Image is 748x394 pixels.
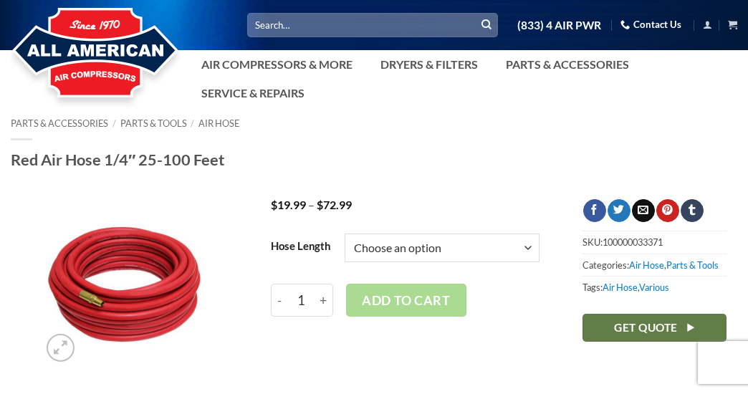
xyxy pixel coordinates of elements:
span: $ [271,198,277,211]
span: / [112,117,116,129]
a: Dryers & Filters [372,50,486,79]
span: – [308,198,315,211]
a: Zoom [47,334,75,362]
bdi: 19.99 [271,198,306,211]
a: Parts & Tools [666,259,719,271]
a: Share on Twitter [608,199,630,222]
a: Pin on Pinterest [656,199,679,222]
input: Increase quantity of Red Air Hose 1/4" 25-100 Feet [315,284,333,317]
input: Product quantity [288,284,315,317]
button: Submit [476,14,497,36]
a: Air Hose [603,282,638,293]
a: Parts & Accessories [11,117,108,129]
a: Parts & Tools [120,117,187,129]
button: Add to cart [346,284,466,317]
span: Categories: , [582,254,727,276]
a: Air Hose [629,259,664,271]
bdi: 72.99 [317,198,352,211]
span: Get Quote [614,319,677,337]
a: Service & Repairs [193,79,313,107]
a: Air Hose [198,117,239,129]
a: Share on Tumblr [681,199,703,222]
label: Hose Length [271,241,330,252]
a: Email to a Friend [632,199,654,222]
a: Share on Facebook [583,199,605,222]
a: Air Compressors & More [193,50,361,79]
h1: Red Air Hose 1/4″ 25-100 Feet [11,150,737,170]
input: Search… [247,13,498,37]
a: Login [703,16,712,34]
a: (833) 4 AIR PWR [517,13,601,38]
span: / [191,117,194,129]
span: SKU: [582,231,727,253]
a: Contact Us [620,14,681,36]
span: $ [317,198,323,211]
a: Parts & Accessories [497,50,638,79]
a: Various [639,282,669,293]
nav: Breadcrumb [11,118,737,129]
a: View cart [728,16,737,34]
img: Red Air Hose 1/4" 25-100 Feet [39,199,209,369]
input: Reduce quantity of Red Air Hose 1/4" 25-100 Feet [271,284,288,317]
span: Tags: , [582,276,727,298]
span: 100000033371 [603,236,663,248]
a: Get Quote [582,314,727,342]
